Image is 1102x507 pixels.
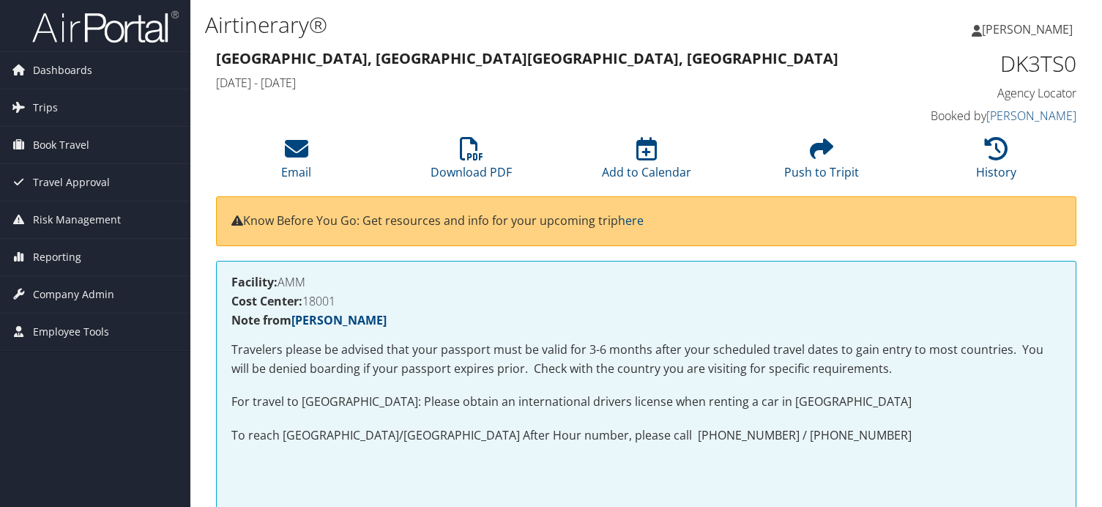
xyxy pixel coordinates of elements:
p: Travelers please be advised that your passport must be valid for 3-6 months after your scheduled ... [231,341,1061,378]
p: For travel to [GEOGRAPHIC_DATA]: Please obtain an international drivers license when renting a ca... [231,393,1061,412]
h4: Booked by [878,108,1076,124]
span: Company Admin [33,276,114,313]
span: Employee Tools [33,314,109,350]
strong: Facility: [231,274,278,290]
a: Add to Calendar [602,145,691,180]
span: Trips [33,89,58,126]
h1: Airtinerary® [205,10,793,40]
span: Reporting [33,239,81,275]
strong: [GEOGRAPHIC_DATA], [GEOGRAPHIC_DATA] [GEOGRAPHIC_DATA], [GEOGRAPHIC_DATA] [216,48,838,68]
p: To reach [GEOGRAPHIC_DATA]/[GEOGRAPHIC_DATA] After Hour number, please call [PHONE_NUMBER] / [PHO... [231,426,1061,445]
p: Know Before You Go: Get resources and info for your upcoming trip [231,212,1061,231]
a: Email [281,145,311,180]
img: airportal-logo.png [32,10,179,44]
a: [PERSON_NAME] [986,108,1076,124]
span: Dashboards [33,52,92,89]
h4: Agency Locator [878,85,1076,101]
strong: Note from [231,312,387,328]
a: Download PDF [431,145,512,180]
span: [PERSON_NAME] [982,21,1073,37]
a: Push to Tripit [784,145,859,180]
strong: Cost Center: [231,293,302,309]
h4: [DATE] - [DATE] [216,75,856,91]
h1: DK3TS0 [878,48,1076,79]
h4: AMM [231,276,1061,288]
span: Risk Management [33,201,121,238]
a: [PERSON_NAME] [291,312,387,328]
h4: 18001 [231,295,1061,307]
span: Book Travel [33,127,89,163]
a: [PERSON_NAME] [972,7,1087,51]
a: History [976,145,1016,180]
span: Travel Approval [33,164,110,201]
a: here [618,212,644,229]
